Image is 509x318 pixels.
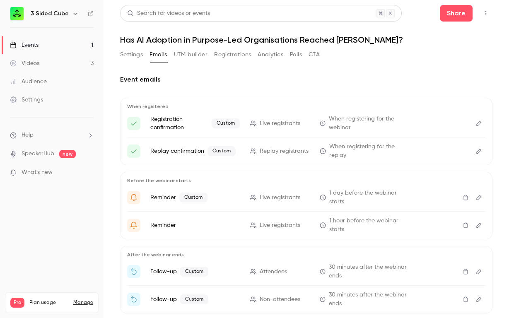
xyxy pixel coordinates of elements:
[260,119,300,128] span: Live registrants
[127,115,485,132] li: Here's your access link to {{ event_name }}💚
[150,115,240,132] p: Registration confirmation
[329,263,409,280] span: 30 minutes after the webinar ends
[127,103,485,110] p: When registered
[150,221,240,229] p: Reminder
[127,189,485,206] li: 1 day to go until '{{ event_name }}' 💚
[329,115,409,132] span: When registering for the webinar
[127,251,485,258] p: After the webinar ends
[472,219,485,232] button: Edit
[29,299,68,306] span: Plan usage
[127,291,485,308] li: Watch the replay of {{ event_name }}🧑‍💻
[150,146,240,156] p: Replay confirmation
[127,217,485,234] li: Join us Live in 1 Hour! 💚
[84,169,94,176] iframe: Noticeable Trigger
[180,294,208,304] span: Custom
[459,293,472,306] button: Delete
[472,117,485,130] button: Edit
[10,41,39,49] div: Events
[207,146,236,156] span: Custom
[10,96,43,104] div: Settings
[472,265,485,278] button: Edit
[260,267,287,276] span: Attendees
[179,193,207,202] span: Custom
[180,267,208,277] span: Custom
[472,145,485,158] button: Edit
[459,219,472,232] button: Delete
[260,147,309,156] span: Replay registrants
[22,168,53,177] span: What's new
[150,193,240,202] p: Reminder
[459,265,472,278] button: Delete
[10,77,47,86] div: Audience
[214,48,251,61] button: Registrations
[150,267,240,277] p: Follow-up
[329,189,409,206] span: 1 day before the webinar starts
[10,298,24,308] span: Pro
[10,7,24,20] img: 3 Sided Cube
[472,293,485,306] button: Edit
[120,48,143,61] button: Settings
[309,48,320,61] button: CTA
[22,149,54,158] a: SpeakerHub
[260,193,300,202] span: Live registrants
[150,48,167,61] button: Emails
[260,221,300,230] span: Live registrants
[127,142,485,160] li: Here's your access link to {{ event_name }}💚
[120,75,492,84] h2: Event emails
[329,291,409,308] span: 30 minutes after the webinar ends
[22,131,34,140] span: Help
[10,59,39,67] div: Videos
[73,299,93,306] a: Manage
[290,48,302,61] button: Polls
[174,48,207,61] button: UTM builder
[472,191,485,204] button: Edit
[120,35,492,45] h1: Has AI Adoption in Purpose-Led Organisations Reached [PERSON_NAME]?
[440,5,473,22] button: Share
[10,131,94,140] li: help-dropdown-opener
[459,191,472,204] button: Delete
[260,295,300,304] span: Non-attendees
[258,48,283,61] button: Analytics
[127,177,485,184] p: Before the webinar starts
[329,217,409,234] span: 1 hour before the webinar starts
[212,118,240,128] span: Custom
[150,294,240,304] p: Follow-up
[127,9,210,18] div: Search for videos or events
[329,142,409,160] span: When registering for the replay
[127,263,485,280] li: Thank you for attending {{ event_name }}💚
[31,10,69,18] h6: 3 Sided Cube
[59,150,76,158] span: new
